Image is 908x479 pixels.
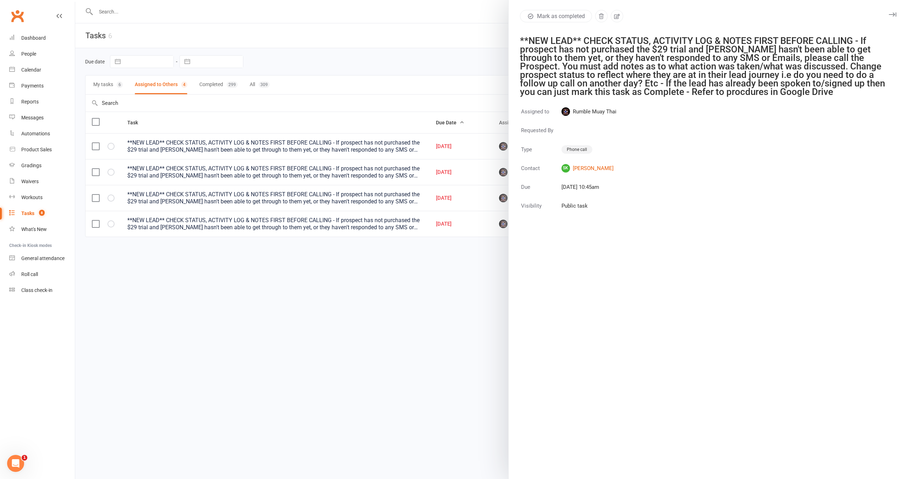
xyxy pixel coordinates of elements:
[561,201,617,219] td: Public task
[21,115,44,120] div: Messages
[9,205,75,221] a: Tasks 8
[561,107,616,116] span: Rumble Muay Thai
[9,282,75,298] a: Class kiosk mode
[561,164,570,173] span: SK
[21,287,52,293] div: Class check-in
[9,94,75,110] a: Reports
[9,190,75,205] a: Workouts
[21,67,41,73] div: Calendar
[21,35,46,41] div: Dashboard
[9,78,75,94] a: Payments
[9,221,75,237] a: What's New
[521,107,560,125] td: Assigned to
[561,182,617,201] td: [DATE] 10:45am
[21,51,36,57] div: People
[520,36,888,96] div: **NEW LEAD** CHECK STATUS, ACTIVITY LOG & NOTES FIRST BEFORE CALLING - If prospect has not purcha...
[521,182,560,201] td: Due
[561,164,616,173] a: SK[PERSON_NAME]
[21,99,39,105] div: Reports
[9,46,75,62] a: People
[21,210,34,216] div: Tasks
[9,62,75,78] a: Calendar
[9,158,75,174] a: Gradings
[9,30,75,46] a: Dashboard
[521,201,560,219] td: Visibility
[9,126,75,142] a: Automations
[21,255,65,261] div: General attendance
[520,10,592,22] button: Mark as completed
[21,226,47,232] div: What's New
[39,210,45,216] span: 8
[21,163,41,168] div: Gradings
[9,250,75,266] a: General attendance kiosk mode
[7,455,24,472] iframe: Intercom live chat
[21,131,50,136] div: Automations
[21,179,39,184] div: Waivers
[9,7,26,25] a: Clubworx
[22,455,27,461] span: 1
[9,174,75,190] a: Waivers
[521,164,560,182] td: Contact
[9,142,75,158] a: Product Sales
[21,147,52,152] div: Product Sales
[21,83,44,89] div: Payments
[9,266,75,282] a: Roll call
[21,271,38,277] div: Roll call
[9,110,75,126] a: Messages
[561,107,570,116] img: Rumble Muay Thai
[561,145,592,154] div: Phone call
[21,195,43,200] div: Workouts
[521,145,560,163] td: Type
[521,126,560,144] td: Requested By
